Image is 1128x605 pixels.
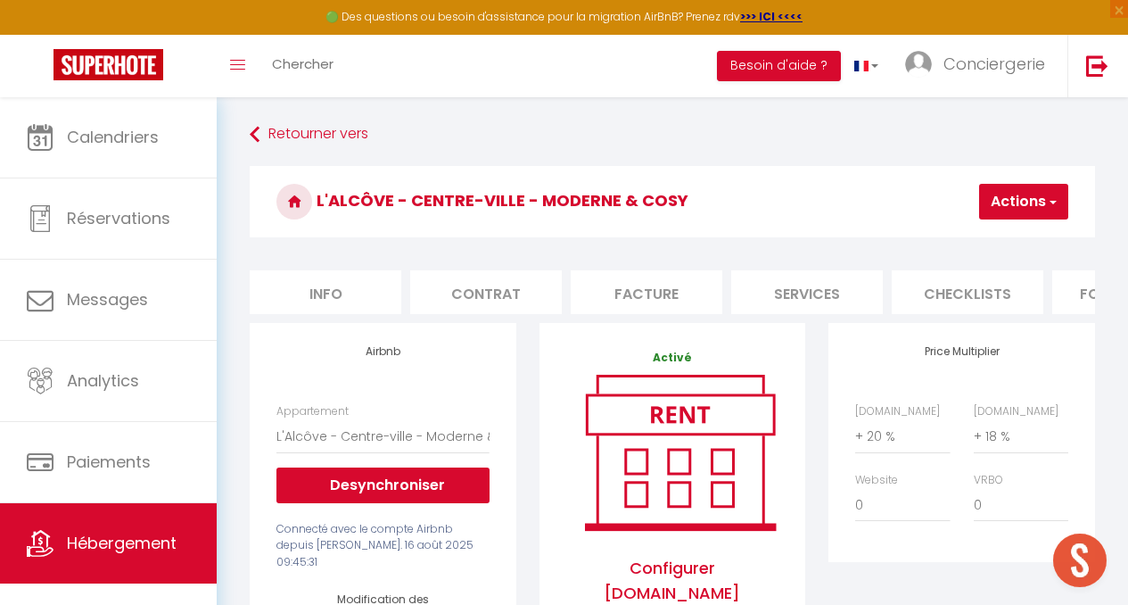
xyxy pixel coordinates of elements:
[67,207,170,229] span: Réservations
[571,270,722,314] li: Facture
[740,9,803,24] a: >>> ICI <<<<
[855,345,1067,358] h4: Price Multiplier
[67,288,148,311] span: Messages
[717,51,841,81] button: Besoin d'aide ?
[250,166,1095,237] h3: L'Alcôve - Centre-ville - Moderne & Cosy
[276,345,489,358] h4: Airbnb
[276,403,349,420] label: Appartement
[67,532,177,554] span: Hébergement
[979,184,1068,220] button: Actions
[272,54,333,73] span: Chercher
[943,53,1045,75] span: Conciergerie
[1053,534,1107,587] div: Ouvrir le chat
[566,367,794,538] img: rent.png
[1086,54,1108,77] img: logout
[250,270,401,314] li: Info
[410,270,562,314] li: Contrat
[974,472,1003,489] label: VRBO
[67,451,151,473] span: Paiements
[892,35,1067,97] a: ... Conciergerie
[67,369,139,392] span: Analytics
[892,270,1043,314] li: Checklists
[54,49,163,80] img: Super Booking
[276,521,489,572] div: Connecté avec le compte Airbnb depuis [PERSON_NAME]. 16 août 2025 09:45:31
[731,270,883,314] li: Services
[276,468,489,503] button: Desynchroniser
[566,350,778,367] p: Activé
[974,403,1058,420] label: [DOMAIN_NAME]
[855,472,898,489] label: Website
[259,35,347,97] a: Chercher
[855,403,940,420] label: [DOMAIN_NAME]
[905,51,932,78] img: ...
[250,119,1095,151] a: Retourner vers
[67,126,159,148] span: Calendriers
